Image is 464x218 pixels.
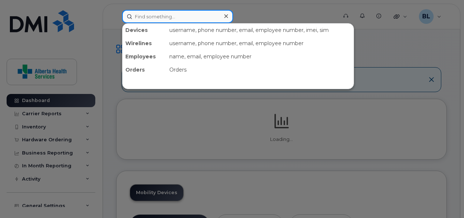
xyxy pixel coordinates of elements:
[166,50,354,63] div: name, email, employee number
[166,63,354,76] div: Orders
[122,50,166,63] div: Employees
[122,23,166,37] div: Devices
[122,63,166,76] div: Orders
[166,23,354,37] div: username, phone number, email, employee number, imei, sim
[166,37,354,50] div: username, phone number, email, employee number
[122,37,166,50] div: Wirelines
